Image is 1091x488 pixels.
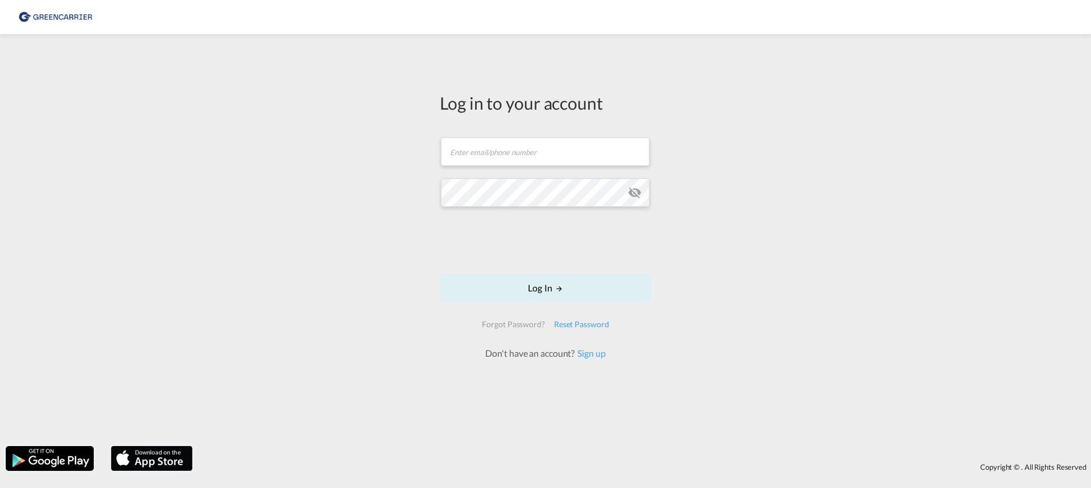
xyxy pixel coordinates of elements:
img: google.png [5,445,95,472]
a: Sign up [574,348,605,358]
div: Reset Password [549,314,614,335]
div: Log in to your account [440,91,651,115]
div: Don't have an account? [473,347,618,360]
div: Copyright © . All Rights Reserved [198,457,1091,477]
button: LOGIN [440,274,651,302]
md-icon: icon-eye-off [628,186,642,199]
div: Forgot Password? [477,314,549,335]
iframe: reCAPTCHA [459,218,632,262]
img: apple.png [110,445,194,472]
input: Enter email/phone number [441,137,649,166]
img: 8cf206808afe11efa76fcd1e3d746489.png [17,5,94,30]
